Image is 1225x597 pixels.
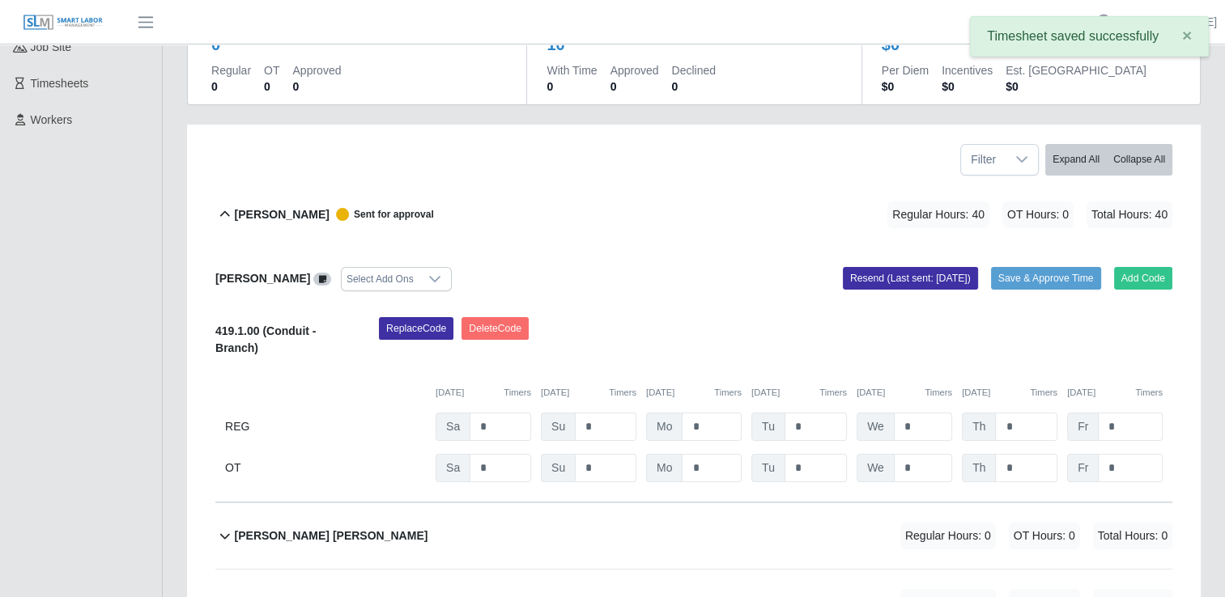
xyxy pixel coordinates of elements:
[225,454,426,482] div: OT
[1067,386,1163,400] div: [DATE]
[900,523,996,549] span: Regular Hours: 0
[843,267,978,290] button: Resend (Last sent: [DATE])
[1124,14,1217,31] a: [PERSON_NAME]
[961,145,1006,175] span: Filter
[970,16,1209,57] div: Timesheet saved successfully
[1135,386,1163,400] button: Timers
[215,272,310,285] b: [PERSON_NAME]
[646,386,742,400] div: [DATE]
[887,201,989,228] span: Regular Hours: 40
[751,413,785,441] span: Tu
[1182,26,1192,44] span: ×
[292,62,341,78] dt: Approved
[215,324,316,354] b: 419.1.00 (Conduit - Branch)
[342,268,419,290] div: Select Add Ons
[264,62,279,78] dt: OT
[962,413,996,441] span: Th
[547,62,597,78] dt: With Time
[462,317,529,340] button: DeleteCode
[819,386,847,400] button: Timers
[925,386,952,400] button: Timers
[942,62,993,78] dt: Incentives
[379,317,453,340] button: ReplaceCode
[541,413,576,441] span: Su
[646,413,683,441] span: Mo
[330,208,434,221] span: Sent for approval
[547,78,597,95] dd: 0
[225,413,426,441] div: REG
[1067,454,1099,482] span: Fr
[609,386,636,400] button: Timers
[646,454,683,482] span: Mo
[1006,62,1146,78] dt: Est. [GEOGRAPHIC_DATA]
[23,14,104,32] img: SLM Logo
[882,62,929,78] dt: Per Diem
[211,62,251,78] dt: Regular
[215,182,1172,248] button: [PERSON_NAME] Sent for approval Regular Hours: 40 OT Hours: 0 Total Hours: 40
[991,267,1101,290] button: Save & Approve Time
[610,78,659,95] dd: 0
[857,454,895,482] span: We
[31,77,89,90] span: Timesheets
[751,386,847,400] div: [DATE]
[714,386,742,400] button: Timers
[541,386,636,400] div: [DATE]
[882,78,929,95] dd: $0
[504,386,531,400] button: Timers
[436,454,470,482] span: Sa
[610,62,659,78] dt: Approved
[1087,201,1172,228] span: Total Hours: 40
[672,62,716,78] dt: Declined
[436,413,470,441] span: Sa
[313,272,331,285] a: View/Edit Notes
[962,386,1057,400] div: [DATE]
[235,206,330,223] b: [PERSON_NAME]
[31,113,73,126] span: Workers
[1114,267,1173,290] button: Add Code
[541,454,576,482] span: Su
[962,454,996,482] span: Th
[942,78,993,95] dd: $0
[1106,144,1172,176] button: Collapse All
[1009,523,1080,549] span: OT Hours: 0
[1002,201,1074,228] span: OT Hours: 0
[1067,413,1099,441] span: Fr
[264,78,279,95] dd: 0
[235,527,428,544] b: [PERSON_NAME] [PERSON_NAME]
[31,40,72,53] span: job site
[436,386,531,400] div: [DATE]
[215,503,1172,569] button: [PERSON_NAME] [PERSON_NAME] Regular Hours: 0 OT Hours: 0 Total Hours: 0
[292,78,341,95] dd: 0
[751,454,785,482] span: Tu
[1006,78,1146,95] dd: $0
[1093,523,1172,549] span: Total Hours: 0
[1045,144,1172,176] div: bulk actions
[1030,386,1057,400] button: Timers
[857,386,952,400] div: [DATE]
[672,78,716,95] dd: 0
[857,413,895,441] span: We
[211,78,251,95] dd: 0
[1045,144,1107,176] button: Expand All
